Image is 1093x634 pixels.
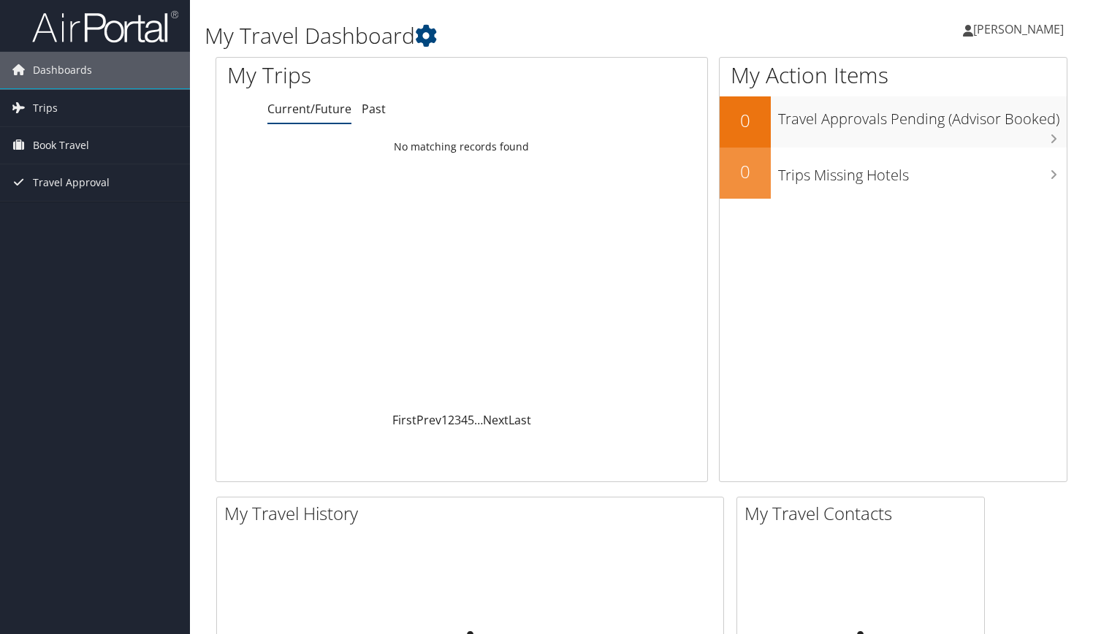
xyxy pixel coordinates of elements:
a: 0Trips Missing Hotels [720,148,1067,199]
a: 5 [468,412,474,428]
h2: 0 [720,108,771,133]
a: Prev [416,412,441,428]
span: … [474,412,483,428]
span: Travel Approval [33,164,110,201]
h2: My Travel History [224,501,723,526]
a: 0Travel Approvals Pending (Advisor Booked) [720,96,1067,148]
td: No matching records found [216,134,707,160]
h3: Trips Missing Hotels [778,158,1067,186]
h2: My Travel Contacts [744,501,984,526]
h3: Travel Approvals Pending (Advisor Booked) [778,102,1067,129]
img: airportal-logo.png [32,9,178,44]
h1: My Action Items [720,60,1067,91]
span: Trips [33,90,58,126]
h2: 0 [720,159,771,184]
a: First [392,412,416,428]
a: 4 [461,412,468,428]
a: [PERSON_NAME] [963,7,1078,51]
a: 3 [454,412,461,428]
span: [PERSON_NAME] [973,21,1064,37]
a: Last [509,412,531,428]
a: Current/Future [267,101,351,117]
span: Dashboards [33,52,92,88]
a: Next [483,412,509,428]
a: 2 [448,412,454,428]
span: Book Travel [33,127,89,164]
h1: My Travel Dashboard [205,20,787,51]
a: Past [362,101,386,117]
a: 1 [441,412,448,428]
h1: My Trips [227,60,492,91]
